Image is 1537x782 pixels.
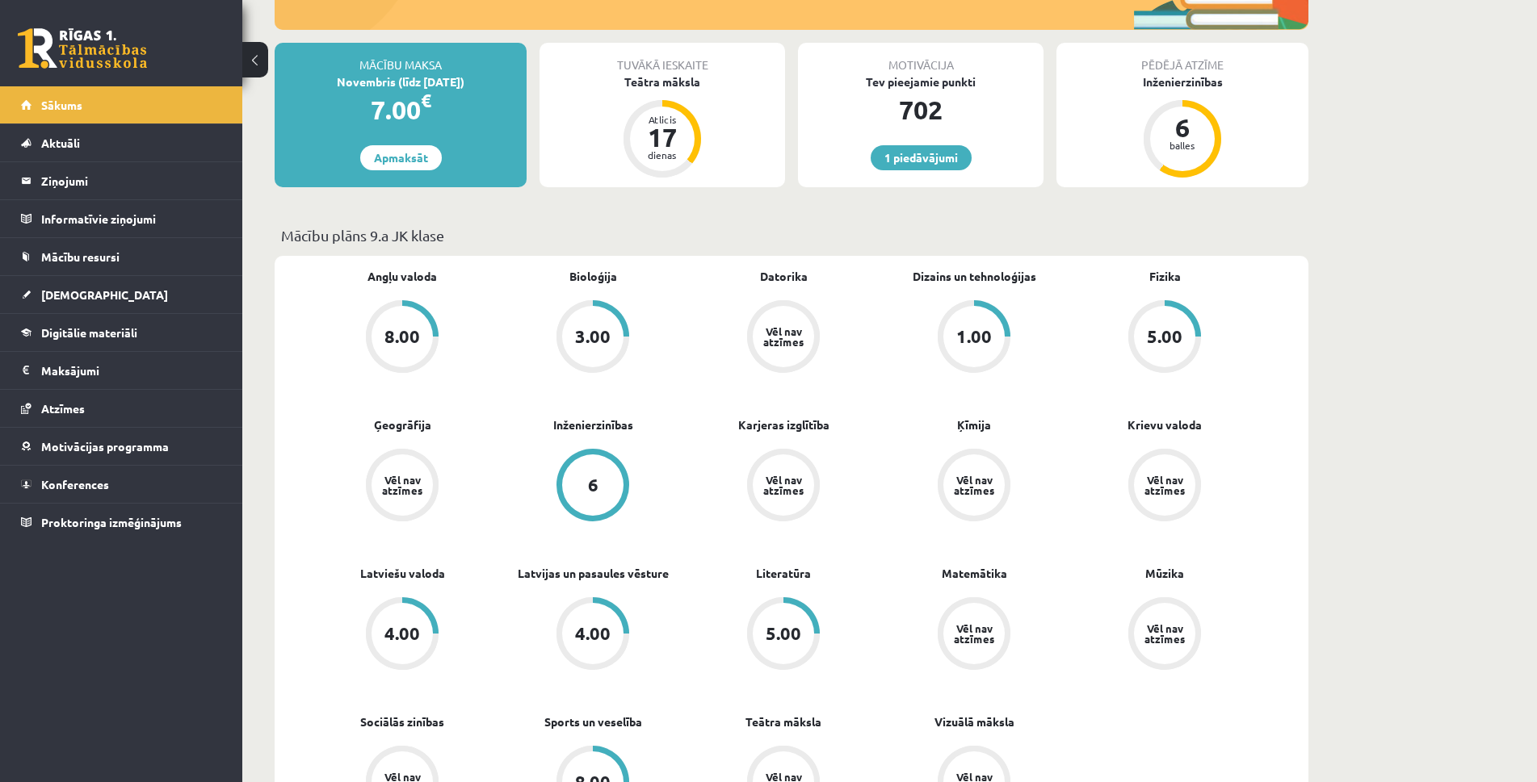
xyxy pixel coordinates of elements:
[21,466,222,503] a: Konferences
[745,713,821,730] a: Teātra māksla
[384,328,420,345] div: 8.00
[1056,73,1308,180] a: Inženierzinības 6 balles
[41,200,222,237] legend: Informatīvie ziņojumi
[871,145,972,170] a: 1 piedāvājumi
[41,477,109,491] span: Konferences
[879,597,1069,673] a: Vēl nav atzīmes
[761,475,806,496] div: Vēl nav atzīmes
[498,300,688,376] a: 3.00
[1142,475,1187,496] div: Vēl nav atzīmes
[281,224,1302,246] p: Mācību plāns 9.a JK klase
[1149,268,1181,285] a: Fizika
[638,115,687,124] div: Atlicis
[18,28,147,69] a: Rīgas 1. Tālmācības vidusskola
[360,145,442,170] a: Apmaksāt
[1128,416,1202,433] a: Krievu valoda
[41,98,82,112] span: Sākums
[638,124,687,150] div: 17
[540,73,785,180] a: Teātra māksla Atlicis 17 dienas
[957,416,991,433] a: Ķīmija
[41,162,222,199] legend: Ziņojumi
[942,565,1007,582] a: Matemātika
[756,565,811,582] a: Literatūra
[879,300,1069,376] a: 1.00
[798,43,1044,73] div: Motivācija
[41,515,182,529] span: Proktoringa izmēģinājums
[275,90,527,129] div: 7.00
[540,43,785,73] div: Tuvākā ieskaite
[879,449,1069,525] a: Vēl nav atzīmes
[21,86,222,123] a: Sākums
[588,476,598,494] div: 6
[798,73,1044,90] div: Tev pieejamie punkti
[575,328,611,345] div: 3.00
[21,276,222,313] a: [DEMOGRAPHIC_DATA]
[1142,623,1187,644] div: Vēl nav atzīmes
[498,597,688,673] a: 4.00
[760,268,808,285] a: Datorika
[761,326,806,347] div: Vēl nav atzīmes
[1069,300,1260,376] a: 5.00
[1056,73,1308,90] div: Inženierzinības
[688,300,879,376] a: Vēl nav atzīmes
[307,597,498,673] a: 4.00
[1145,565,1184,582] a: Mūzika
[1056,43,1308,73] div: Pēdējā atzīme
[1069,449,1260,525] a: Vēl nav atzīmes
[275,73,527,90] div: Novembris (līdz [DATE])
[498,449,688,525] a: 6
[1147,328,1182,345] div: 5.00
[575,625,611,642] div: 4.00
[688,449,879,525] a: Vēl nav atzīmes
[569,268,617,285] a: Bioloģija
[540,73,785,90] div: Teātra māksla
[21,124,222,161] a: Aktuāli
[275,43,527,73] div: Mācību maksa
[553,416,633,433] a: Inženierzinības
[360,713,444,730] a: Sociālās zinības
[41,439,169,454] span: Motivācijas programma
[307,449,498,525] a: Vēl nav atzīmes
[766,625,801,642] div: 5.00
[21,428,222,465] a: Motivācijas programma
[1069,597,1260,673] a: Vēl nav atzīmes
[41,287,168,302] span: [DEMOGRAPHIC_DATA]
[738,416,829,433] a: Karjeras izglītība
[956,328,992,345] div: 1.00
[21,238,222,275] a: Mācību resursi
[21,200,222,237] a: Informatīvie ziņojumi
[41,249,120,264] span: Mācību resursi
[688,597,879,673] a: 5.00
[913,268,1036,285] a: Dizains un tehnoloģijas
[21,314,222,351] a: Digitālie materiāli
[544,713,642,730] a: Sports un veselība
[21,162,222,199] a: Ziņojumi
[1158,115,1207,140] div: 6
[360,565,445,582] a: Latviešu valoda
[21,352,222,389] a: Maksājumi
[518,565,669,582] a: Latvijas un pasaules vēsture
[41,352,222,389] legend: Maksājumi
[1158,140,1207,150] div: balles
[798,90,1044,129] div: 702
[934,713,1014,730] a: Vizuālā māksla
[41,136,80,150] span: Aktuāli
[638,150,687,160] div: dienas
[421,89,431,112] span: €
[307,300,498,376] a: 8.00
[41,325,137,340] span: Digitālie materiāli
[374,416,431,433] a: Ģeogrāfija
[384,625,420,642] div: 4.00
[380,475,425,496] div: Vēl nav atzīmes
[367,268,437,285] a: Angļu valoda
[951,623,997,644] div: Vēl nav atzīmes
[951,475,997,496] div: Vēl nav atzīmes
[21,504,222,541] a: Proktoringa izmēģinājums
[41,401,85,416] span: Atzīmes
[21,390,222,427] a: Atzīmes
